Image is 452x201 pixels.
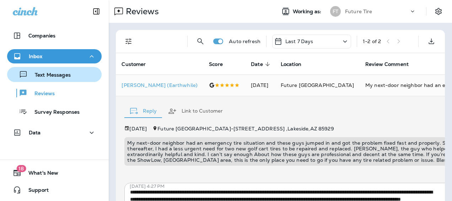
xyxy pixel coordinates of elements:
[16,165,26,172] span: 18
[193,34,208,48] button: Search Reviews
[122,34,136,48] button: Filters
[124,98,162,124] button: Reply
[209,61,232,67] span: Score
[281,82,354,88] span: Future [GEOGRAPHIC_DATA]
[29,53,42,59] p: Inbox
[251,61,263,67] span: Date
[7,125,102,140] button: Data
[365,61,409,67] span: Review Comment
[28,72,71,79] p: Text Messages
[27,91,55,97] p: Reviews
[229,38,260,44] p: Auto refresh
[7,29,102,43] button: Companies
[7,67,102,82] button: Text Messages
[285,38,313,44] p: Last 7 Days
[251,61,272,67] span: Date
[129,126,147,132] p: [DATE]
[29,130,41,135] p: Data
[281,61,301,67] span: Location
[363,38,381,44] div: 1 - 2 of 2
[281,61,311,67] span: Location
[122,61,155,67] span: Customer
[7,104,102,119] button: Survey Responses
[7,86,102,100] button: Reviews
[162,98,228,124] button: Link to Customer
[123,6,159,17] p: Reviews
[28,33,55,38] p: Companies
[209,61,223,67] span: Score
[245,74,275,96] td: [DATE]
[21,187,49,196] span: Support
[122,82,198,88] div: Click to view Customer Drawer
[7,166,102,180] button: 18What's New
[157,125,334,132] span: Future [GEOGRAPHIC_DATA] - [STREET_ADDRESS] , Lakeside , AZ 85929
[424,34,438,48] button: Export as CSV
[122,61,146,67] span: Customer
[365,61,418,67] span: Review Comment
[293,9,323,15] span: Working as:
[7,183,102,197] button: Support
[7,49,102,63] button: Inbox
[432,5,445,18] button: Settings
[330,6,341,17] div: FT
[86,4,106,19] button: Collapse Sidebar
[21,170,58,179] span: What's New
[345,9,372,14] p: Future Tire
[122,82,198,88] p: [PERSON_NAME] (Earthwhile)
[27,109,80,116] p: Survey Responses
